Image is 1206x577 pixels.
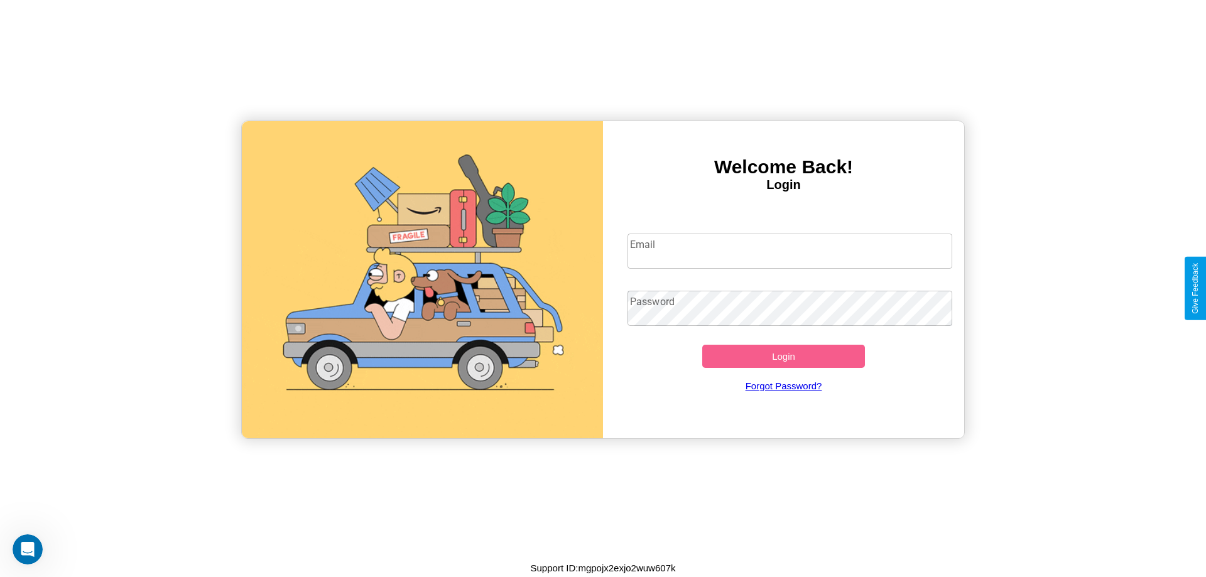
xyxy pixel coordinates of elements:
[1191,263,1200,314] div: Give Feedback
[702,345,865,368] button: Login
[13,534,43,564] iframe: Intercom live chat
[242,121,603,438] img: gif
[531,559,676,576] p: Support ID: mgpojx2exjo2wuw607k
[603,178,964,192] h4: Login
[621,368,947,404] a: Forgot Password?
[603,156,964,178] h3: Welcome Back!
